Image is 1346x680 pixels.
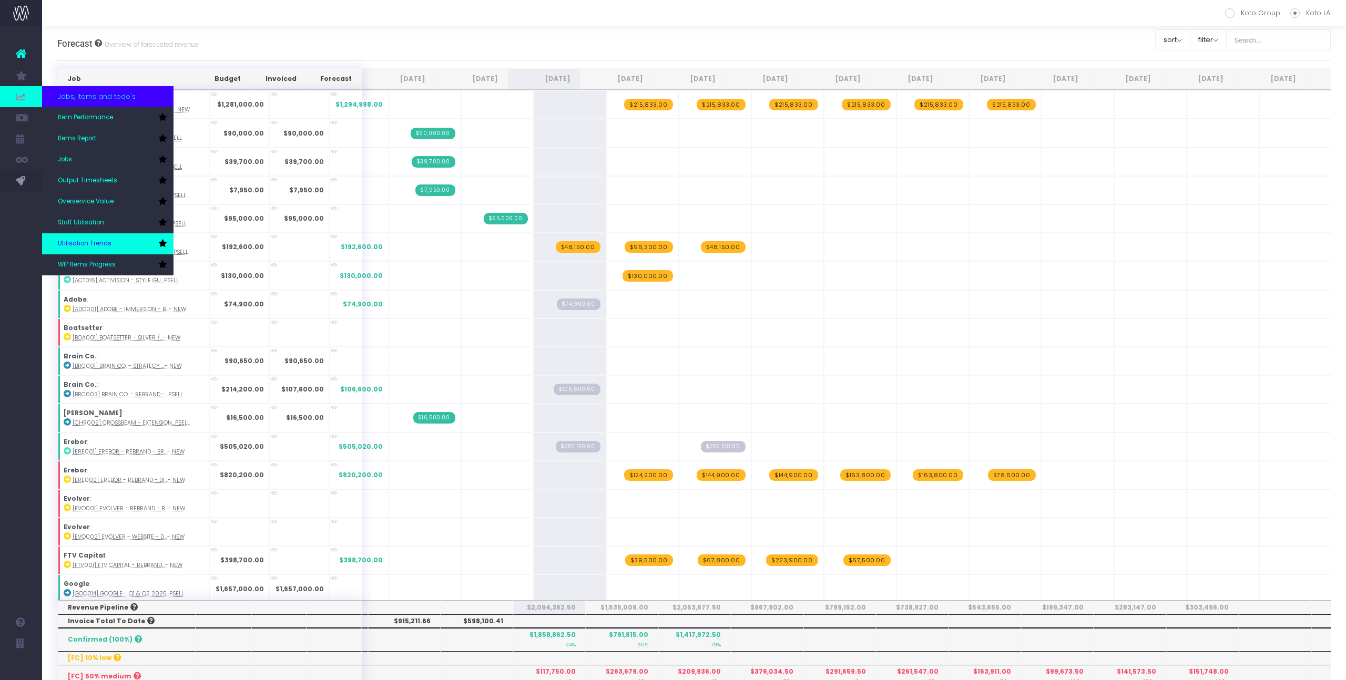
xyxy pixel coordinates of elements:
strong: $90,000.00 [223,129,264,138]
abbr: [ADO001] Adobe - Immersion - Brand - New [73,305,186,313]
span: Overservice Value [58,197,114,207]
span: wayahead Revenue Forecast Item [697,469,746,481]
abbr: [EVO001] Evolver - Rebrand - Brand - New [73,504,185,512]
th: Invoiced [251,68,307,89]
td: : [58,261,210,290]
th: Aug 25: activate to sort column ascending [363,68,435,89]
a: Output Timesheets [42,170,174,191]
span: Streamtime Invoice: 913 – [CHR002] Crossbeam - Extension - Brand - Upsell [413,412,455,424]
span: WIP Items Progress [58,260,116,270]
span: Jobs, items and todo's [58,91,136,102]
a: Items Report [42,128,174,149]
th: $791,815.00 [586,628,658,651]
button: sort [1155,29,1190,50]
span: $74,900.00 [343,300,383,309]
strong: Brain Co. [64,352,97,360]
span: $192,600.00 [341,242,383,252]
th: Dec 25: activate to sort column ascending [653,68,726,89]
th: Apr 26: activate to sort column ascending [943,68,1016,89]
span: Jobs [58,155,72,164]
strong: $90,650.00 [225,356,264,365]
a: Item Performance [42,107,174,128]
th: $799,152.00 [803,601,876,614]
span: wayahead Revenue Forecast Item [624,99,673,110]
td: : [58,404,210,432]
strong: $90,000.00 [283,129,324,138]
strong: $16,500.00 [226,413,264,422]
span: wayahead Revenue Forecast Item [769,469,818,481]
th: $738,927.00 [876,601,949,614]
th: Aug 26: activate to sort column ascending [1233,68,1306,89]
strong: $820,200.00 [220,470,264,479]
th: Mar 26: activate to sort column ascending [871,68,943,89]
span: wayahead Revenue Forecast Item [623,270,673,282]
strong: Boatsetter [64,323,103,332]
th: $303,496.00 [1166,601,1239,614]
abbr: [GOO014] Google - Q1 & Q2 2025 Gemini Design Retainer - Brand - Upsell [73,590,184,597]
strong: Brain Co. [64,380,97,389]
strong: $130,000.00 [221,271,264,280]
strong: $1,281,000.00 [217,100,264,109]
th: $1,858,862.50 [513,628,586,651]
span: wayahead Revenue Forecast Item [701,241,746,253]
th: Sep 25: activate to sort column ascending [435,68,508,89]
span: wayahead Revenue Forecast Item [914,99,963,110]
th: Budget [195,68,251,89]
th: Revenue Pipeline [58,601,196,614]
th: $543,655.00 [949,601,1021,614]
abbr: [BRC003] Brain Co. - Rebrand - Brand - Upsell [73,390,183,398]
strong: $95,000.00 [284,214,324,223]
strong: $39,700.00 [225,157,264,166]
small: Overview of forecasted revenue [102,38,198,49]
span: wayahead Revenue Forecast Item [987,99,1036,110]
span: wayahead Revenue Forecast Item [697,99,746,110]
th: Invoice Total To Date [58,614,196,628]
td: : [58,432,210,461]
td: : [58,461,210,489]
span: Streamtime Draft Invoice: null – [BRC003] Brain Co. - Rebrand - Brand - Upsell [554,384,600,395]
strong: FTV Capital [64,551,105,560]
a: Staff Utilisation [42,212,174,233]
a: Jobs [42,149,174,170]
small: 94% [565,640,576,648]
span: wayahead Revenue Forecast Item [698,554,746,566]
span: $505,020.00 [339,442,383,451]
td: : [58,347,210,375]
strong: $1,657,000.00 [216,584,264,593]
th: $283,147.00 [1094,601,1166,614]
label: Koto Group [1225,8,1280,18]
th: $967,902.00 [731,601,803,614]
th: [FC] 10% low [58,651,196,665]
abbr: [FTV001] FTV Capital - Rebrand - Brand - New [73,561,182,569]
strong: $7,950.00 [289,186,324,194]
span: Items Report [58,134,96,143]
strong: [PERSON_NAME] [64,408,123,417]
td: : [58,489,210,518]
th: $199,347.00 [1021,601,1094,614]
span: $130,000.00 [340,271,383,281]
strong: $398,700.00 [220,555,264,564]
strong: $39,700.00 [284,157,324,166]
span: Streamtime Invoice: 905 – 2K Games - Interim Visual [411,128,455,139]
span: wayahead Revenue Forecast Item [842,99,891,110]
th: Forecast [307,68,362,89]
th: $2,094,362.50 [513,601,586,614]
label: Koto LA [1290,8,1330,18]
th: Jul 26: activate to sort column ascending [1161,68,1233,89]
span: wayahead Revenue Forecast Item [769,99,818,110]
span: $398,700.00 [339,555,383,565]
strong: $7,950.00 [229,186,264,194]
td: : [58,518,210,546]
abbr: [ACT016] Activision - Style Guide and Icon Explore - Brand - Upsell [73,276,179,284]
td: : [58,318,210,347]
abbr: [2KG003] Project Ethos Brand V2 - Brand - New [73,106,190,114]
a: Utilisation Trends [42,233,174,254]
strong: $505,020.00 [220,442,264,451]
span: Item Performance [58,113,113,122]
th: Confirmed (100%) [58,628,196,651]
span: Staff Utilisation [58,218,104,228]
button: filter [1190,29,1227,50]
strong: $90,650.00 [284,356,324,365]
strong: $1,657,000.00 [276,584,324,593]
th: $1,535,006.00 [586,601,658,614]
